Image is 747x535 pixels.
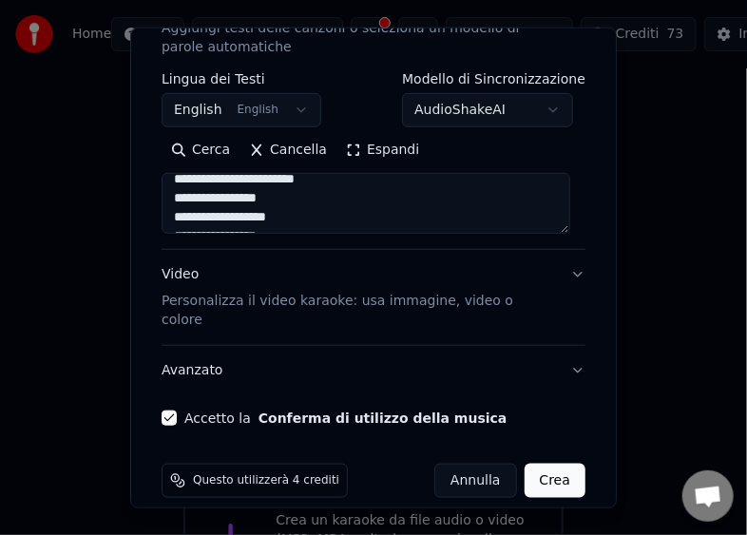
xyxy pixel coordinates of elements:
[402,72,585,86] label: Modello di Sincronizzazione
[193,473,339,488] span: Questo utilizzerà 4 crediti
[259,411,508,425] button: Accetto la
[162,72,321,86] label: Lingua dei Testi
[162,265,555,330] div: Video
[162,250,585,345] button: VideoPersonalizza il video karaoke: usa immagine, video o colore
[162,346,585,395] button: Avanzato
[162,72,585,249] div: TestiAggiungi testi delle canzoni o seleziona un modello di parole automatiche
[434,464,517,498] button: Annulla
[184,411,507,425] label: Accetto la
[162,19,555,57] p: Aggiungi testi delle canzoni o seleziona un modello di parole automatiche
[525,464,585,498] button: Crea
[162,135,239,165] button: Cerca
[239,135,336,165] button: Cancella
[162,292,555,330] p: Personalizza il video karaoke: usa immagine, video o colore
[336,135,429,165] button: Espandi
